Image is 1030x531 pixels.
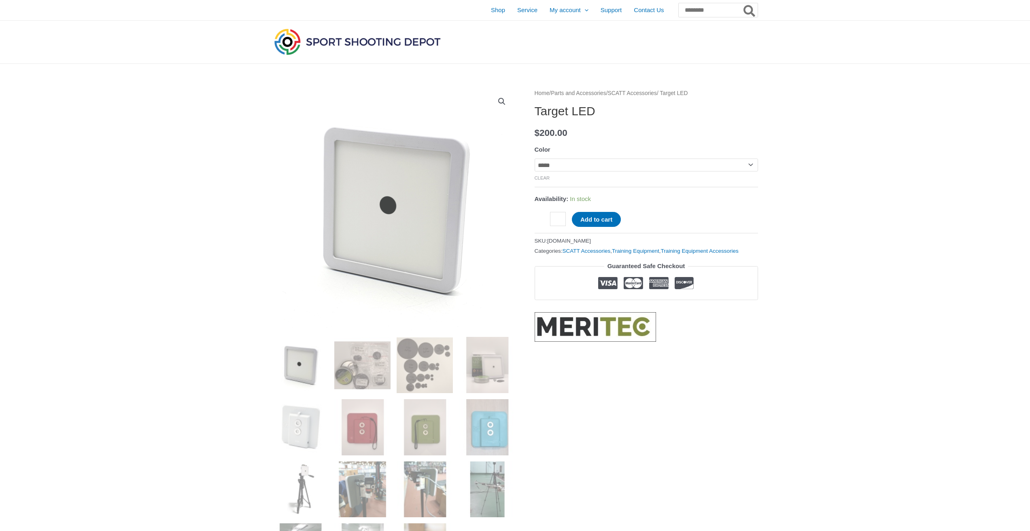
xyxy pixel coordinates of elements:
img: Target LED - Image 8 [459,399,515,455]
span: In stock [570,195,591,202]
a: MERITEC [535,312,656,342]
img: Target LED - Image 5 [272,399,329,455]
span: Availability: [535,195,569,202]
legend: Guaranteed Safe Checkout [604,260,688,272]
img: Target LED - Image 6 [334,399,391,455]
bdi: 200.00 [535,128,567,138]
a: Training Equipment Accessories [660,248,738,254]
a: SCATT Accessories [563,248,611,254]
img: Target LED - Image 3 [397,337,453,393]
span: [DOMAIN_NAME] [547,238,591,244]
a: View full-screen image gallery [495,94,509,109]
label: Color [535,146,550,153]
span: Categories: , , [535,246,739,256]
a: Parts and Accessories [551,90,606,96]
a: SCATT Accessories [608,90,657,96]
nav: Breadcrumb [535,88,758,99]
img: Target LED - Image 10 [334,461,391,518]
span: $ [535,128,540,138]
span: SKU: [535,236,591,246]
img: Target LED - Image 11 [397,461,453,518]
img: Target LED - Image 9 [272,461,329,518]
img: Target LED - Image 12 [459,461,515,518]
button: Add to cart [572,212,621,227]
h1: Target LED [535,104,758,118]
a: Clear options [535,176,550,180]
img: Target LED [272,337,329,393]
img: Target LED - Image 7 [397,399,453,455]
img: Sport Shooting Depot [272,27,442,57]
img: Target LED - Image 4 [459,337,515,393]
img: Target LED [272,88,515,331]
button: Search [742,3,758,17]
input: Product quantity [550,212,566,226]
a: Training Equipment [612,248,659,254]
img: Target LED - Image 2 [334,337,391,393]
a: Home [535,90,550,96]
